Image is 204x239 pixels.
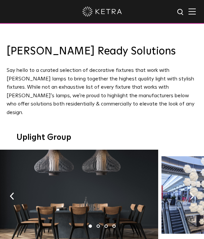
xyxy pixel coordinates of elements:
img: search icon [177,8,185,16]
h4: Uplight Group [16,134,188,141]
h3: [PERSON_NAME] Ready Solutions [7,46,197,57]
img: arrow-right-black.svg [190,193,194,200]
img: arrow-left-black.svg [10,193,14,200]
img: Hamburger%20Nav.svg [189,8,196,15]
img: ketra-logo-2019-white [82,7,122,16]
div: Say hello to a curated selection of decorative fixtures that work with [PERSON_NAME] lamps to bri... [7,66,197,117]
